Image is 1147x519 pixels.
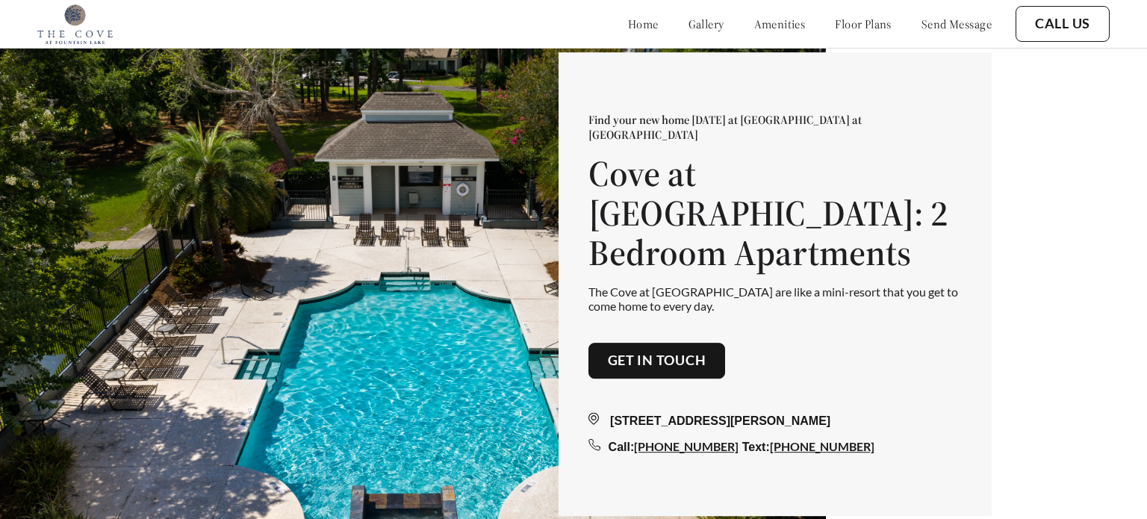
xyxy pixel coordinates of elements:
[921,16,992,31] a: send message
[1016,6,1110,42] button: Call Us
[588,343,726,379] button: Get in touch
[770,439,874,453] a: [PHONE_NUMBER]
[37,4,113,44] img: cove_at_fountain_lake_logo.png
[608,352,706,369] a: Get in touch
[1035,16,1090,32] a: Call Us
[588,155,962,273] h1: Cove at [GEOGRAPHIC_DATA]: 2 Bedroom Apartments
[628,16,659,31] a: home
[634,439,739,453] a: [PHONE_NUMBER]
[588,412,962,430] div: [STREET_ADDRESS][PERSON_NAME]
[754,16,806,31] a: amenities
[688,16,724,31] a: gallery
[835,16,892,31] a: floor plans
[588,113,962,143] p: Find your new home [DATE] at [GEOGRAPHIC_DATA] at [GEOGRAPHIC_DATA]
[742,441,770,453] span: Text:
[588,285,962,313] p: The Cove at [GEOGRAPHIC_DATA] are like a mini-resort that you get to come home to every day.
[609,441,635,453] span: Call:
